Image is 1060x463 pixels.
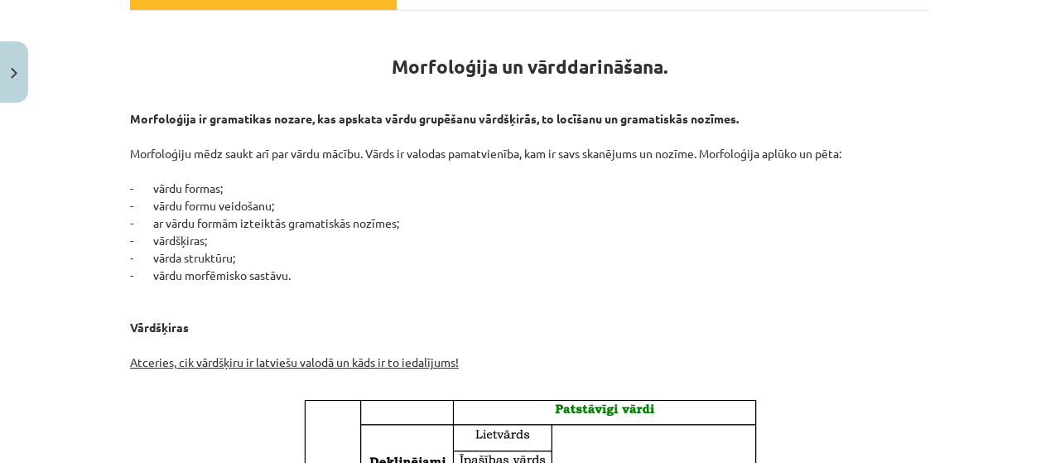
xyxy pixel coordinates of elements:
[130,111,739,126] strong: Morfoloģija ir gramatikas nozare, kas apskata vārdu grupēšanu vārdšķirās, to locīšanu un gramatis...
[11,68,17,79] img: icon-close-lesson-0947bae3869378f0d4975bcd49f059093ad1ed9edebbc8119c70593378902aed.svg
[130,302,189,335] strong: Vārdšķiras
[130,354,459,369] u: Atceries, cik vārdšķiru ir latviešu valodā un kāds ir to iedalījums!
[130,110,930,388] p: Morfoloģiju mēdz saukt arī par vārdu mācību. Vārds ir valodas pamatvienība, kam ir savs skanējums...
[392,55,668,79] b: Morfoloģija un vārddarināšana.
